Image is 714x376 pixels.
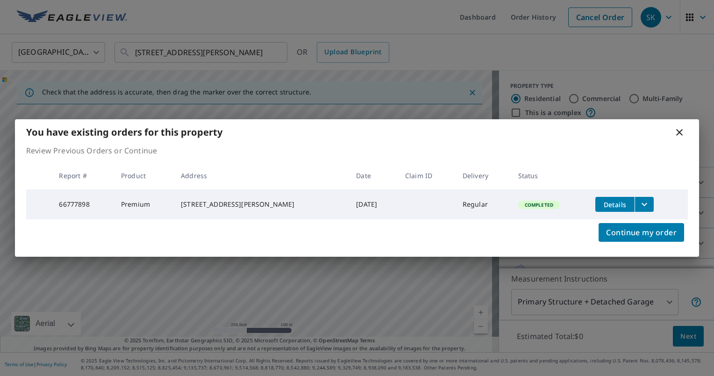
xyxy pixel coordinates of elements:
th: Address [173,162,349,189]
th: Date [349,162,398,189]
button: filesDropdownBtn-66777898 [635,197,654,212]
td: Premium [114,189,173,219]
td: Regular [455,189,511,219]
th: Claim ID [398,162,455,189]
span: Completed [519,202,559,208]
th: Status [511,162,588,189]
th: Delivery [455,162,511,189]
td: 66777898 [51,189,113,219]
th: Product [114,162,173,189]
p: Review Previous Orders or Continue [26,145,688,156]
span: Details [601,200,629,209]
span: Continue my order [606,226,677,239]
button: detailsBtn-66777898 [595,197,635,212]
b: You have existing orders for this property [26,126,222,138]
td: [DATE] [349,189,398,219]
th: Report # [51,162,113,189]
div: [STREET_ADDRESS][PERSON_NAME] [181,200,341,209]
button: Continue my order [599,223,684,242]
